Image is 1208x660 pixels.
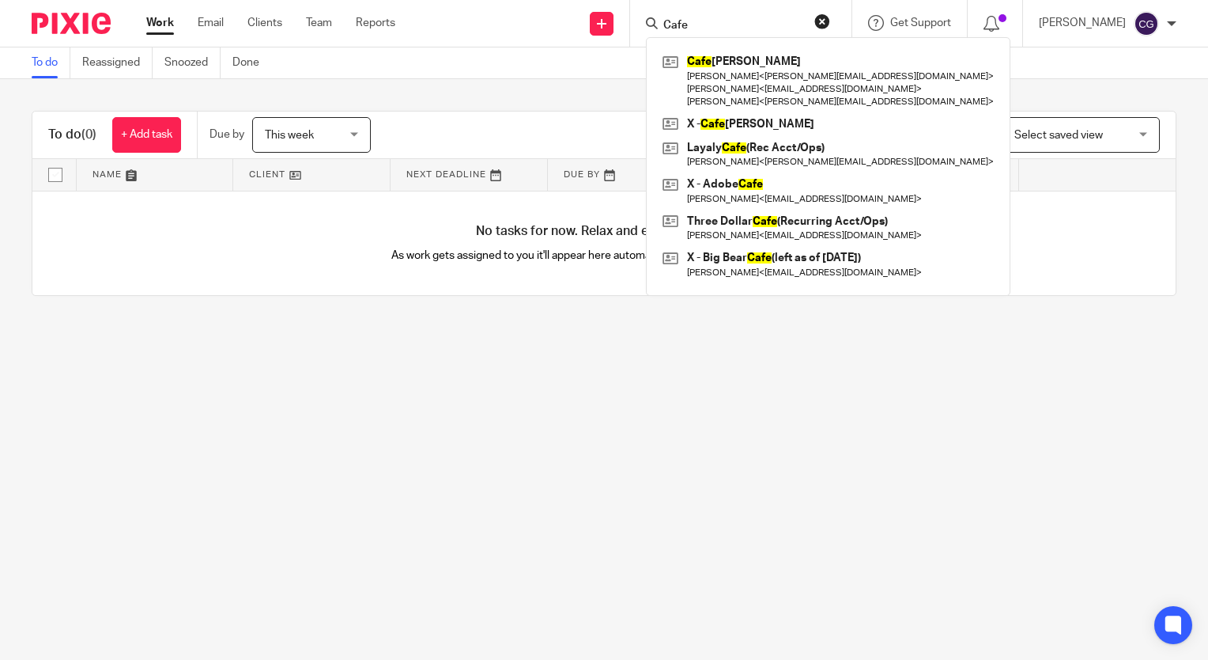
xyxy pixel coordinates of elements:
input: Search [662,19,804,33]
p: As work gets assigned to you it'll appear here automatically, helping you stay organised. [319,248,890,264]
a: Team [306,15,332,31]
a: Email [198,15,224,31]
a: + Add task [112,117,181,153]
h1: To do [48,127,96,143]
a: Clients [247,15,282,31]
img: svg%3E [1134,11,1159,36]
span: This week [265,130,314,141]
a: Reassigned [82,47,153,78]
p: [PERSON_NAME] [1039,15,1126,31]
p: Due by [210,127,244,142]
a: Work [146,15,174,31]
a: To do [32,47,70,78]
a: Reports [356,15,395,31]
img: Pixie [32,13,111,34]
button: Clear [814,13,830,29]
a: Done [232,47,271,78]
span: Select saved view [1014,130,1103,141]
a: Snoozed [164,47,221,78]
h4: No tasks for now. Relax and enjoy your day! [32,223,1176,240]
span: Get Support [890,17,951,28]
span: (0) [81,128,96,141]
